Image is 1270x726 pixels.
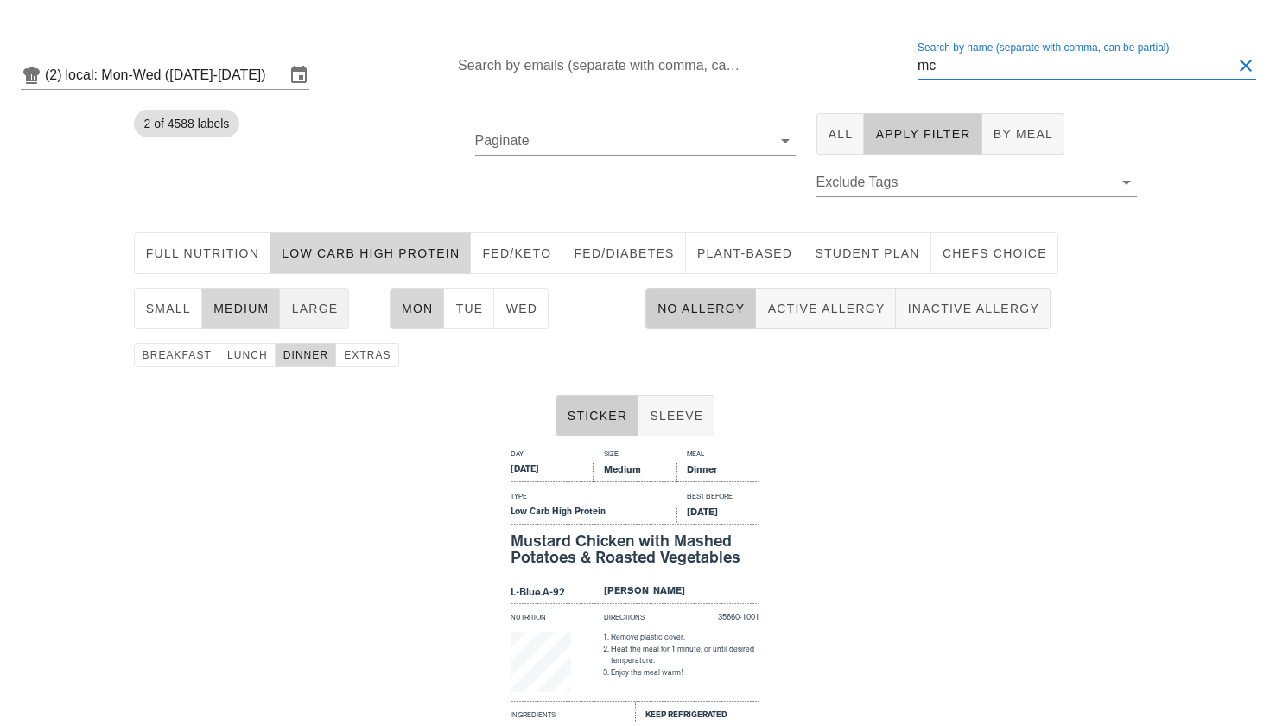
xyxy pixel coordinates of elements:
span: Tue [454,302,483,315]
button: Clear Search by name (separate with comma, can be partial) [1235,55,1256,76]
div: Type [511,491,676,506]
div: Nutrition [511,603,594,624]
button: Sleeve [638,395,714,436]
button: Plant-Based [686,232,803,274]
span: Fed/diabetes [573,246,674,260]
button: chefs choice [931,232,1058,274]
span: Apply Filter [874,127,970,141]
button: No Allergy [645,288,756,329]
button: All [816,113,865,155]
span: large [290,302,338,315]
span: lunch [226,349,268,361]
span: medium [213,302,270,315]
button: Inactive Allergy [896,288,1051,329]
div: Low Carb High Protein [511,506,676,525]
span: No Allergy [657,302,745,315]
li: Heat the meal for 1 minute, or until desired temperature. [611,644,759,667]
button: dinner [276,343,337,367]
button: Wed [494,288,549,329]
div: Medium [594,463,676,482]
span: extras [343,349,391,361]
div: Paginate [475,127,796,155]
span: Low Carb High Protein [281,246,460,260]
span: Sticker [567,409,628,423]
button: Tue [444,288,494,329]
span: chefs choice [942,246,1047,260]
button: Apply Filter [864,113,981,155]
span: Active Allergy [766,302,885,315]
button: large [280,288,349,329]
span: All [828,127,854,141]
button: Active Allergy [756,288,896,329]
div: (2) [45,67,66,84]
button: breakfast [134,343,219,367]
span: Wed [505,302,537,315]
div: Exclude Tags [816,169,1137,196]
div: Meal [676,449,759,463]
button: Fed/diabetes [562,232,685,274]
div: [DATE] [511,463,594,482]
div: Size [594,449,676,463]
button: small [134,288,202,329]
span: Sleeve [649,409,703,423]
button: By Meal [982,113,1064,155]
li: Enjoy the meal warm! [611,667,759,679]
div: Day [511,449,594,463]
div: Dinner [676,463,759,482]
div: Mustard Chicken with Mashed Potatoes & Roasted Vegetables [511,532,759,567]
span: Plant-Based [696,246,792,260]
button: Fed/keto [471,232,562,274]
div: L-Blue.A-92 [511,584,594,603]
label: Search by name (separate with comma, can be partial) [918,41,1169,54]
div: [PERSON_NAME] [594,584,759,603]
span: Mon [401,302,434,315]
span: Inactive Allergy [906,302,1039,315]
div: Keep Refrigerated [635,701,759,722]
span: Full Nutrition [145,246,260,260]
button: Low Carb High Protein [270,232,471,274]
span: breakfast [142,349,212,361]
button: lunch [219,343,276,367]
button: medium [202,288,281,329]
span: Fed/keto [481,246,551,260]
span: dinner [283,349,329,361]
div: [DATE] [676,506,759,525]
div: Best Before [676,491,759,506]
span: Student Plan [814,246,920,260]
button: Student Plan [803,232,931,274]
span: By Meal [993,127,1053,141]
button: extras [336,343,399,367]
div: Ingredients [511,701,635,722]
div: Directions [594,603,676,624]
button: Full Nutrition [134,232,271,274]
span: 2 of 4588 labels [144,110,230,137]
span: 35660-1001 [718,613,759,621]
li: Remove plastic cover. [611,632,759,644]
button: Sticker [556,395,639,436]
button: Mon [390,288,445,329]
span: small [145,302,191,315]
